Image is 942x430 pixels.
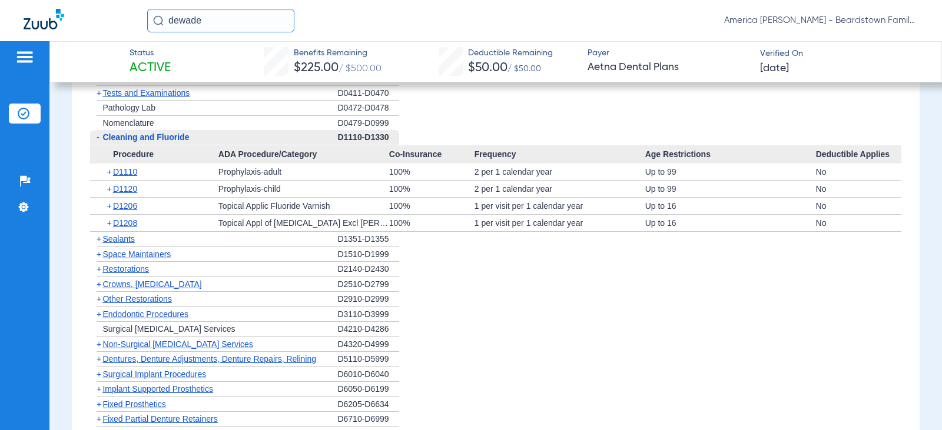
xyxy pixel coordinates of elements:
div: D0479-D0999 [337,116,399,131]
input: Search for patients [147,9,294,32]
span: Non-Surgical [MEDICAL_DATA] Services [102,339,253,349]
span: / $500.00 [339,64,382,74]
span: Cleaning and Fluoride [102,132,189,142]
div: Up to 16 [645,215,816,231]
div: Up to 99 [645,164,816,180]
div: D4210-D4286 [337,322,399,337]
span: + [107,215,113,231]
span: Endodontic Procedures [102,309,188,319]
div: D4320-D4999 [337,337,399,352]
span: + [97,264,101,274]
div: D1110-D1330 [337,130,399,145]
span: Nomenclature [102,118,154,128]
span: D1120 [113,184,137,194]
span: Deductible Applies [816,145,901,164]
div: D2510-D2799 [337,277,399,292]
span: D1208 [113,218,137,228]
div: D5110-D5999 [337,352,399,367]
span: Tests and Examinations [102,88,190,98]
div: 100% [389,164,475,180]
div: 100% [389,181,475,197]
span: + [97,249,101,259]
div: Prophylaxis-child [218,181,389,197]
span: / $50.00 [508,65,541,73]
div: D1351-D1355 [337,232,399,247]
span: + [97,339,101,349]
span: D1206 [113,201,137,211]
span: Deductible Remaining [468,47,553,59]
span: + [97,354,101,364]
div: D0472-D0478 [337,101,399,116]
span: - [97,132,99,142]
span: Crowns, [MEDICAL_DATA] [102,279,201,289]
span: + [97,88,101,98]
span: $50.00 [468,62,508,74]
div: 100% [389,215,475,231]
span: Pathology Lab [102,103,155,112]
img: Search Icon [153,15,164,26]
div: Topical Applic Fluoride Varnish [218,198,389,214]
div: Prophylaxis-adult [218,164,389,180]
span: + [107,181,113,197]
img: Zuub Logo [24,9,64,29]
span: X-rays [102,73,126,82]
span: Age Restrictions [645,145,816,164]
span: Surgical [MEDICAL_DATA] Services [102,324,235,334]
img: hamburger-icon [15,50,34,64]
span: Verified On [760,48,923,60]
span: + [97,369,101,379]
span: + [97,414,101,424]
span: Sealants [102,234,134,244]
span: Space Maintainers [102,249,171,259]
div: Up to 99 [645,181,816,197]
div: D1510-D1999 [337,247,399,262]
div: D3110-D3999 [337,307,399,322]
span: ADA Procedure/Category [218,145,389,164]
div: D0411-D0470 [337,86,399,101]
span: Restorations [102,264,149,274]
span: Payer [588,47,750,59]
div: D2140-D2430 [337,262,399,277]
div: D6710-D6999 [337,412,399,427]
div: 1 per visit per 1 calendar year [475,198,645,214]
div: D2910-D2999 [337,292,399,307]
div: D6050-D6199 [337,382,399,397]
span: Co-Insurance [389,145,475,164]
span: Implant Supported Prosthetics [102,384,213,394]
span: Fixed Prosthetics [102,399,165,409]
span: + [107,164,113,180]
div: No [816,198,901,214]
span: Procedure [90,145,218,164]
div: Up to 16 [645,198,816,214]
span: Benefits Remaining [294,47,382,59]
div: 1 per visit per 1 calendar year [475,215,645,231]
span: $225.00 [294,62,339,74]
span: [DATE] [760,61,789,76]
div: No [816,164,901,180]
span: Active [130,60,171,76]
div: D6010-D6040 [337,367,399,382]
span: + [97,309,101,319]
span: + [97,399,101,409]
span: Frequency [475,145,645,164]
div: No [816,215,901,231]
div: 100% [389,198,475,214]
div: D6205-D6634 [337,397,399,412]
div: 2 per 1 calendar year [475,181,645,197]
span: Other Restorations [102,294,172,304]
div: 2 per 1 calendar year [475,164,645,180]
span: Status [130,47,171,59]
span: America [PERSON_NAME] - Beardstown Family Dental [724,15,918,26]
span: + [97,294,101,304]
span: + [107,198,113,214]
span: D1110 [113,167,137,176]
span: Aetna Dental Plans [588,60,750,75]
div: Topical Appl of [MEDICAL_DATA] Excl [PERSON_NAME] [218,215,389,231]
span: Dentures, Denture Adjustments, Denture Repairs, Relining [102,354,316,364]
div: No [816,181,901,197]
span: + [97,279,101,289]
span: + [97,234,101,244]
span: Fixed Partial Denture Retainers [102,414,217,424]
span: Surgical Implant Procedures [102,369,206,379]
span: + [97,384,101,394]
